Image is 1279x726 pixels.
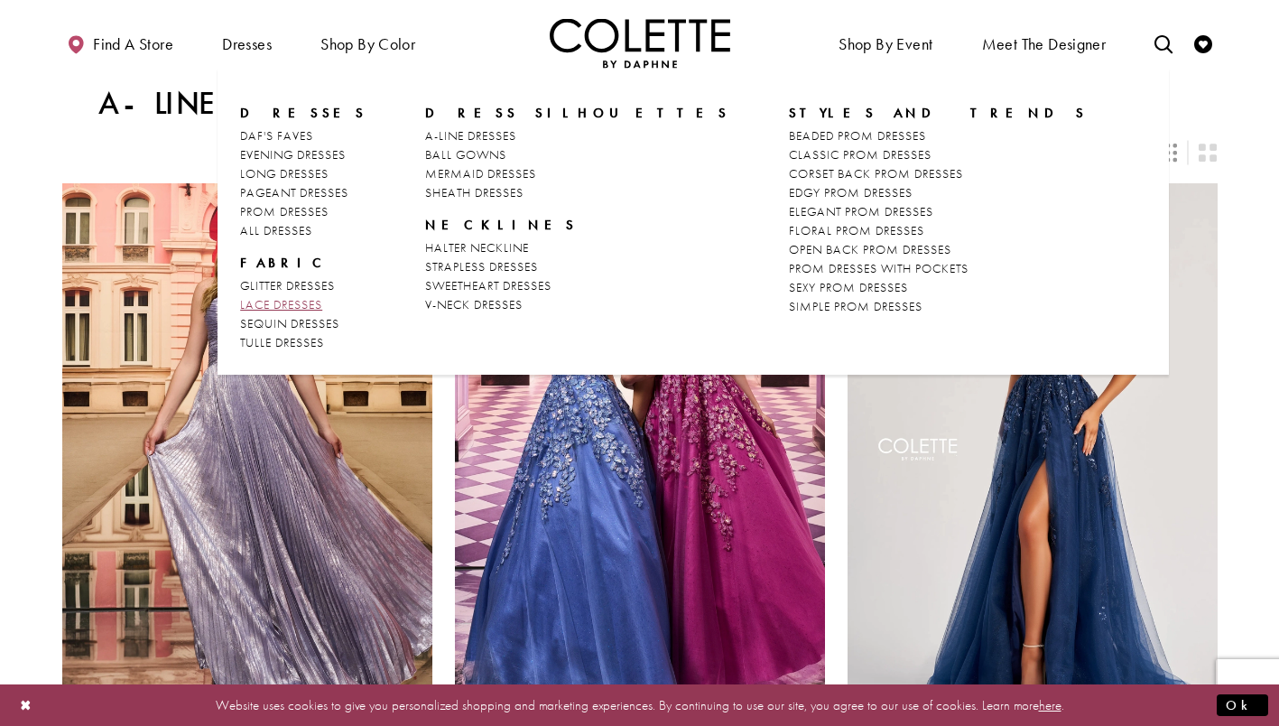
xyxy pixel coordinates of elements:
[789,184,913,200] span: EDGY PROM DRESSES
[425,104,729,122] span: DRESS SILHOUETTES
[789,146,931,163] span: CLASSIC PROM DRESSES
[11,689,42,721] button: Close Dialog
[789,104,1088,122] span: STYLES AND TRENDS
[425,216,577,234] span: NECKLINES
[425,257,729,276] a: STRAPLESS DRESSES
[789,241,951,257] span: OPEN BACK PROM DRESSES
[789,278,1088,297] a: SEXY PROM DRESSES
[240,104,366,122] span: Dresses
[425,276,729,295] a: SWEETHEART DRESSES
[425,145,729,164] a: BALL GOWNS
[425,277,551,293] span: SWEETHEART DRESSES
[789,203,933,219] span: ELEGANT PROM DRESSES
[789,164,1088,183] a: CORSET BACK PROM DRESSES
[789,127,926,144] span: BEADED PROM DRESSES
[425,184,524,200] span: SHEATH DRESSES
[425,295,729,314] a: V-NECK DRESSES
[240,314,366,333] a: SEQUIN DRESSES
[240,222,312,238] span: ALL DRESSES
[98,86,551,122] h1: A-Line Prom Dresses
[425,165,536,181] span: MERMAID DRESSES
[789,297,1088,316] a: SIMPLE PROM DRESSES
[455,183,825,721] a: Visit Colette by Daphne Style No. CL8420 Page
[425,127,516,144] span: A-LINE DRESSES
[789,165,963,181] span: CORSET BACK PROM DRESSES
[240,203,329,219] span: PROM DRESSES
[425,146,506,163] span: BALL GOWNS
[789,259,1088,278] a: PROM DRESSES WITH POCKETS
[789,145,1088,164] a: CLASSIC PROM DRESSES
[982,35,1107,53] span: Meet the designer
[789,202,1088,221] a: ELEGANT PROM DRESSES
[789,298,922,314] span: SIMPLE PROM DRESSES
[1039,695,1061,713] a: here
[425,238,729,257] a: HALTER NECKLINE
[240,165,329,181] span: LONG DRESSES
[789,240,1088,259] a: OPEN BACK PROM DRESSES
[222,35,272,53] span: Dresses
[425,126,729,145] a: A-LINE DRESSES
[789,279,908,295] span: SEXY PROM DRESSES
[834,18,937,68] span: Shop By Event
[240,221,366,240] a: ALL DRESSES
[240,146,346,163] span: EVENING DRESSES
[550,18,730,68] a: Visit Home Page
[218,18,276,68] span: Dresses
[1190,18,1217,68] a: Check Wishlist
[240,126,366,145] a: DAF'S FAVES
[240,145,366,164] a: EVENING DRESSES
[93,35,173,53] span: Find a store
[848,183,1218,721] a: Visit Colette by Daphne Style No. CL8060 Page
[240,127,313,144] span: DAF'S FAVES
[425,239,529,256] span: HALTER NECKLINE
[240,333,366,352] a: TULLE DRESSES
[51,133,1228,172] div: Layout Controls
[1150,18,1177,68] a: Toggle search
[789,221,1088,240] a: FLORAL PROM DRESSES
[1217,693,1268,716] button: Submit Dialog
[240,184,348,200] span: PAGEANT DRESSES
[320,35,415,53] span: Shop by color
[789,126,1088,145] a: BEADED PROM DRESSES
[316,18,420,68] span: Shop by color
[425,258,538,275] span: STRAPLESS DRESSES
[978,18,1111,68] a: Meet the designer
[240,164,366,183] a: LONG DRESSES
[240,277,335,293] span: GLITTER DRESSES
[130,693,1149,717] p: Website uses cookies to give you personalized shopping and marketing experiences. By continuing t...
[240,276,366,295] a: GLITTER DRESSES
[240,254,330,272] span: FABRIC
[425,296,523,312] span: V-NECK DRESSES
[240,202,366,221] a: PROM DRESSES
[240,296,322,312] span: LACE DRESSES
[240,295,366,314] a: LACE DRESSES
[240,315,339,331] span: SEQUIN DRESSES
[240,183,366,202] a: PAGEANT DRESSES
[62,18,178,68] a: Find a store
[425,183,729,202] a: SHEATH DRESSES
[839,35,932,53] span: Shop By Event
[789,222,924,238] span: FLORAL PROM DRESSES
[550,18,730,68] img: Colette by Daphne
[1199,144,1217,162] span: Switch layout to 2 columns
[240,334,324,350] span: TULLE DRESSES
[789,183,1088,202] a: EDGY PROM DRESSES
[789,260,969,276] span: PROM DRESSES WITH POCKETS
[62,183,432,721] a: Visit Colette by Daphne Style No. CL8520 Page
[240,254,366,272] span: FABRIC
[425,164,729,183] a: MERMAID DRESSES
[425,216,729,234] span: NECKLINES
